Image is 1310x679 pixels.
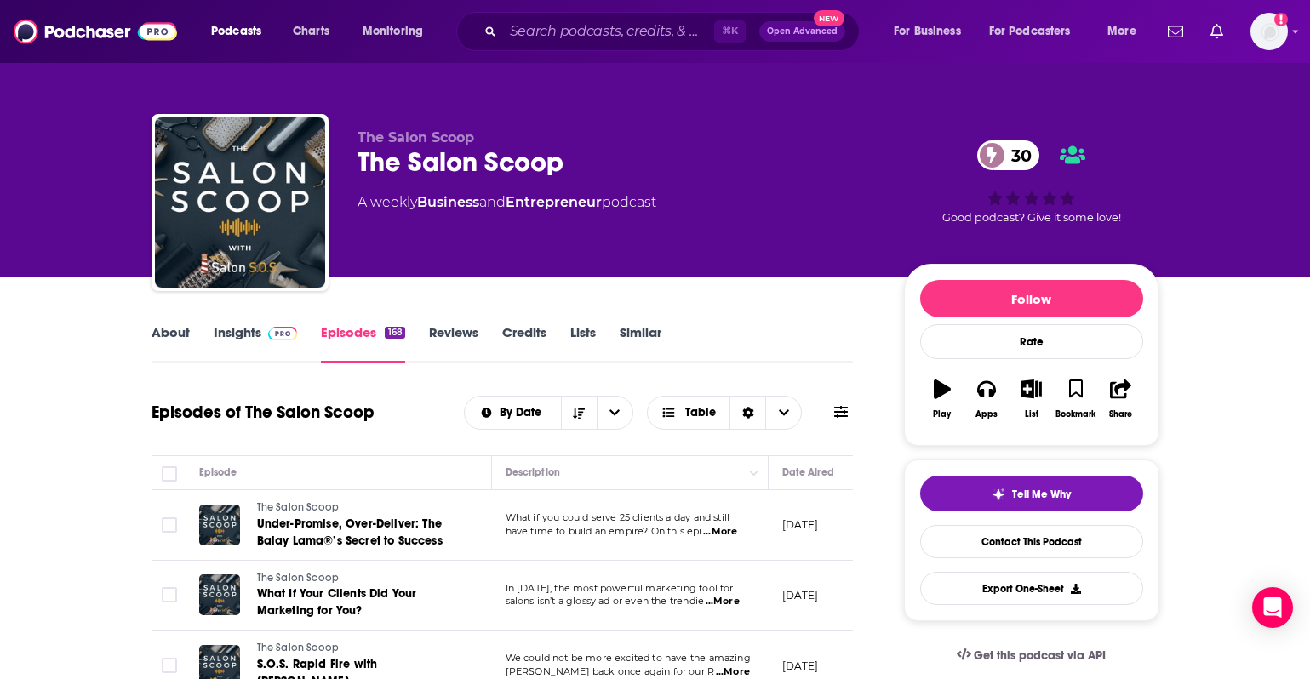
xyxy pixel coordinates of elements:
div: Play [933,409,951,419]
div: Description [506,462,560,482]
button: Open AdvancedNew [759,21,845,42]
span: The Salon Scoop [257,501,340,513]
span: ...More [706,595,740,608]
div: Search podcasts, credits, & more... [472,12,876,51]
span: Open Advanced [767,27,838,36]
button: open menu [199,18,283,45]
span: We could not be more excited to have the amazing [506,652,751,664]
a: Credits [502,324,546,363]
button: Column Actions [744,463,764,483]
button: open menu [978,18,1095,45]
button: Apps [964,368,1009,430]
span: Podcasts [211,20,261,43]
button: Show profile menu [1250,13,1288,50]
span: Table [685,407,716,419]
button: open menu [882,18,982,45]
div: Sort Direction [729,397,765,429]
span: For Business [894,20,961,43]
span: The Salon Scoop [358,129,474,145]
span: have time to build an empire? On this epi [506,525,702,537]
span: What if you could serve 25 clients a day and still [506,511,730,523]
span: Under-Promise, Over-Deliver: The Balay Lama®’s Secret to Success [257,516,443,548]
a: The Salon Scoop [257,641,461,656]
button: open menu [1095,18,1158,45]
a: Get this podcast via API [943,635,1120,676]
span: For Podcasters [989,20,1071,43]
span: In [DATE], the most powerful marketing tool for [506,582,734,594]
div: Date Aired [782,462,834,482]
div: List [1025,409,1038,419]
span: ...More [703,525,737,539]
div: Episode [199,462,237,482]
button: Share [1098,368,1142,430]
svg: Add a profile image [1274,13,1288,26]
span: salons isn’t a glossy ad or even the trendie [506,595,705,607]
h2: Choose List sort [464,396,633,430]
span: ⌘ K [714,20,746,43]
span: By Date [500,407,547,419]
span: Charts [293,20,329,43]
h1: Episodes of The Salon Scoop [152,402,375,423]
span: ...More [716,665,750,679]
a: Episodes168 [321,324,404,363]
p: [DATE] [782,588,819,602]
span: More [1107,20,1136,43]
button: Play [920,368,964,430]
span: Get this podcast via API [974,648,1106,663]
div: A weekly podcast [358,192,656,213]
div: 30Good podcast? Give it some love! [904,129,1159,235]
button: open menu [351,18,445,45]
div: Bookmark [1055,409,1095,419]
button: open menu [465,407,561,419]
span: Good podcast? Give it some love! [942,211,1121,224]
img: tell me why sparkle [992,488,1005,501]
a: Entrepreneur [506,194,602,210]
img: The Salon Scoop [155,117,325,288]
button: Follow [920,280,1143,317]
a: InsightsPodchaser Pro [214,324,298,363]
a: Show notifications dropdown [1204,17,1230,46]
a: Contact This Podcast [920,525,1143,558]
div: Share [1109,409,1132,419]
a: The Salon Scoop [257,571,461,586]
p: [DATE] [782,517,819,532]
span: New [814,10,844,26]
button: Bookmark [1054,368,1098,430]
img: Podchaser Pro [268,327,298,340]
input: Search podcasts, credits, & more... [503,18,714,45]
img: User Profile [1250,13,1288,50]
span: The Salon Scoop [257,572,340,584]
div: Rate [920,324,1143,359]
span: Logged in as tlopez [1250,13,1288,50]
a: Lists [570,324,596,363]
a: What If Your Clients Did Your Marketing for You? [257,585,461,619]
div: 168 [385,327,404,339]
button: open menu [597,397,632,429]
span: and [479,194,506,210]
button: Export One-Sheet [920,572,1143,605]
button: tell me why sparkleTell Me Why [920,476,1143,511]
a: Under-Promise, Over-Deliver: The Balay Lama®’s Secret to Success [257,516,461,550]
p: [DATE] [782,659,819,673]
span: Toggle select row [162,658,177,673]
span: Tell Me Why [1012,488,1071,501]
span: Toggle select row [162,587,177,602]
a: Similar [620,324,661,363]
a: Business [417,194,479,210]
span: The Salon Scoop [257,642,340,653]
div: Apps [975,409,998,419]
span: Toggle select row [162,517,177,533]
button: List [1009,368,1053,430]
a: Charts [282,18,340,45]
button: Choose View [647,396,803,430]
span: Monitoring [363,20,423,43]
a: Reviews [429,324,478,363]
a: 30 [977,140,1040,170]
img: Podchaser - Follow, Share and Rate Podcasts [14,15,177,48]
span: [PERSON_NAME] back once again for our R [506,665,715,677]
span: 30 [994,140,1040,170]
span: What If Your Clients Did Your Marketing for You? [257,586,417,618]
